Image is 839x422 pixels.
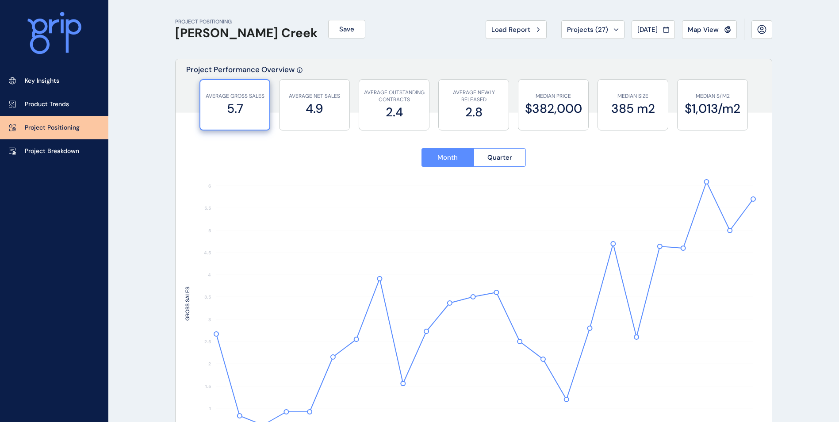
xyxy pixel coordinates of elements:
[364,89,425,104] p: AVERAGE OUTSTANDING CONTRACTS
[328,20,365,38] button: Save
[205,100,265,117] label: 5.7
[186,65,295,112] p: Project Performance Overview
[443,89,504,104] p: AVERAGE NEWLY RELEASED
[175,26,318,41] h1: [PERSON_NAME] Creek
[491,25,530,34] span: Load Report
[205,92,265,100] p: AVERAGE GROSS SALES
[486,20,547,39] button: Load Report
[339,25,354,34] span: Save
[561,20,624,39] button: Projects (27)
[364,104,425,121] label: 2.4
[682,100,743,117] label: $1,013/m2
[25,123,80,132] p: Project Positioning
[25,77,59,85] p: Key Insights
[523,100,584,117] label: $382,000
[632,20,675,39] button: [DATE]
[284,92,345,100] p: AVERAGE NET SALES
[602,92,663,100] p: MEDIAN SIZE
[25,147,79,156] p: Project Breakdown
[602,100,663,117] label: 385 m2
[25,100,69,109] p: Product Trends
[567,25,608,34] span: Projects ( 27 )
[688,25,719,34] span: Map View
[175,18,318,26] p: PROJECT POSITIONING
[682,20,737,39] button: Map View
[284,100,345,117] label: 4.9
[523,92,584,100] p: MEDIAN PRICE
[443,104,504,121] label: 2.8
[682,92,743,100] p: MEDIAN $/M2
[637,25,658,34] span: [DATE]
